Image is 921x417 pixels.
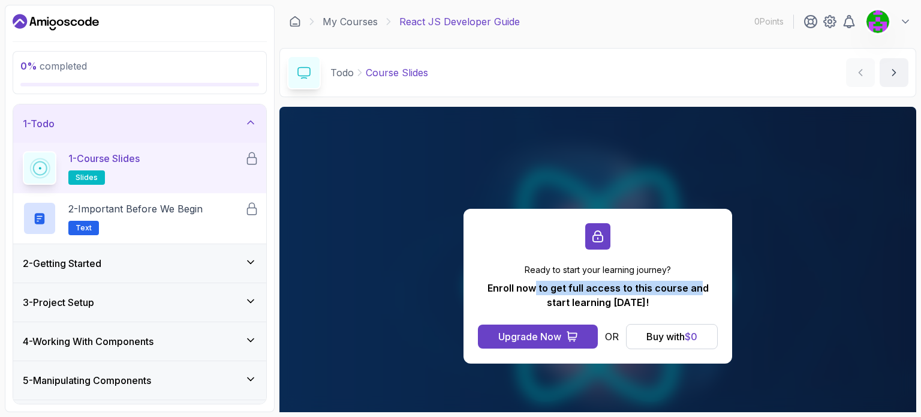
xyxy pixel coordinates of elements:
[880,58,908,87] button: next content
[289,16,301,28] a: Dashboard
[13,283,266,322] button: 3-Project Setup
[646,329,697,344] div: Buy with
[23,202,257,235] button: 2-Important Before We BeginText
[605,329,619,344] p: OR
[866,10,911,34] button: user profile image
[685,331,697,343] span: $ 0
[626,324,718,349] button: Buy with$0
[754,16,784,28] p: 0 Points
[13,244,266,283] button: 2-Getting Started
[23,373,151,388] h3: 5 - Manipulating Components
[366,65,428,80] p: Course Slides
[866,10,889,33] img: user profile image
[846,58,875,87] button: previous content
[23,151,257,185] button: 1-Course Slidesslides
[498,329,561,344] div: Upgrade Now
[478,281,718,310] p: Enroll now to get full access to this course and start learning [DATE]!
[23,295,94,310] h3: 3 - Project Setup
[76,173,98,182] span: slides
[330,65,354,80] p: Todo
[68,151,140,166] p: 1 - Course Slides
[20,60,87,72] span: completed
[13,104,266,143] button: 1-Todo
[68,202,203,216] p: 2 - Important Before We Begin
[20,60,37,72] span: 0 %
[13,13,99,32] a: Dashboard
[478,264,718,276] p: Ready to start your learning journey?
[13,361,266,400] button: 5-Manipulating Components
[478,325,598,349] button: Upgrade Now
[23,116,55,131] h3: 1 - Todo
[23,256,101,271] h3: 2 - Getting Started
[76,223,92,233] span: Text
[399,14,520,29] p: React JS Developer Guide
[23,334,153,349] h3: 4 - Working With Components
[323,14,378,29] a: My Courses
[13,322,266,361] button: 4-Working With Components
